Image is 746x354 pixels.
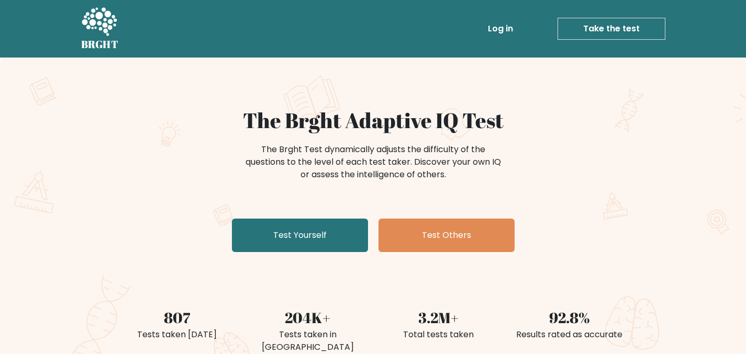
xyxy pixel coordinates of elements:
div: 807 [118,306,236,328]
h5: BRGHT [81,38,119,51]
div: 3.2M+ [380,306,498,328]
div: 92.8% [510,306,629,328]
a: BRGHT [81,4,119,53]
h1: The Brght Adaptive IQ Test [118,108,629,133]
a: Log in [484,18,517,39]
div: Results rated as accurate [510,328,629,341]
div: Total tests taken [380,328,498,341]
div: 204K+ [249,306,367,328]
a: Test Others [378,219,515,252]
div: Tests taken [DATE] [118,328,236,341]
a: Test Yourself [232,219,368,252]
div: Tests taken in [GEOGRAPHIC_DATA] [249,328,367,353]
a: Take the test [558,18,665,40]
div: The Brght Test dynamically adjusts the difficulty of the questions to the level of each test take... [242,143,504,181]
